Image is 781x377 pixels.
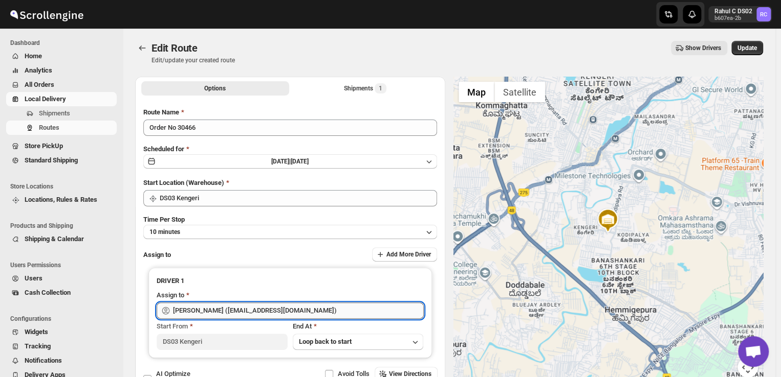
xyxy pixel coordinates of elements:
button: Loop back to start [293,334,424,350]
span: Start Location (Warehouse) [143,179,224,186]
div: Shipments [344,83,386,93]
div: Assign to [157,290,184,300]
input: Search location [160,190,437,206]
button: Show street map [459,82,494,102]
input: Eg: Bengaluru Route [143,120,437,136]
span: Local Delivery [25,95,66,103]
span: 10 minutes [149,228,180,236]
div: Open chat [738,336,769,367]
button: Locations, Rules & Rates [6,193,117,207]
span: 1 [379,84,382,92]
button: User menu [708,6,772,22]
span: Loop back to start [299,338,352,345]
button: Routes [135,41,149,55]
button: Users [6,271,117,286]
span: Users Permissions [10,261,118,269]
span: Edit Route [151,42,198,54]
h3: DRIVER 1 [157,276,424,286]
p: Rahul C DS02 [714,7,752,15]
span: All Orders [25,81,54,88]
text: RC [760,11,767,18]
span: Scheduled for [143,145,184,153]
div: End At [293,321,424,332]
button: Analytics [6,63,117,78]
button: Tracking [6,339,117,354]
button: Widgets [6,325,117,339]
button: Show satellite imagery [494,82,545,102]
span: Start From [157,322,188,330]
span: Locations, Rules & Rates [25,196,97,203]
button: Notifications [6,354,117,368]
p: b607ea-2b [714,15,752,21]
span: Users [25,274,42,282]
span: Dashboard [10,39,118,47]
span: Store Locations [10,182,118,191]
span: Cash Collection [25,289,71,296]
button: Shipping & Calendar [6,232,117,246]
button: Cash Collection [6,286,117,300]
input: Search assignee [173,302,424,319]
button: Home [6,49,117,63]
span: [DATE] [291,158,309,165]
span: Shipping & Calendar [25,235,84,243]
span: Routes [39,124,59,131]
button: Shipments [6,106,117,121]
span: Rahul C DS02 [756,7,771,21]
button: Update [731,41,763,55]
p: Edit/update your created route [151,56,235,64]
span: Tracking [25,342,51,350]
span: Route Name [143,108,179,116]
span: Options [204,84,226,92]
span: Assign to [143,251,171,258]
span: Notifications [25,357,62,364]
span: Standard Shipping [25,156,78,164]
span: [DATE] | [271,158,291,165]
img: ScrollEngine [8,2,85,27]
span: Home [25,52,42,60]
button: [DATE]|[DATE] [143,154,437,169]
span: Store PickUp [25,142,63,150]
span: Products and Shipping [10,222,118,230]
button: All Orders [6,78,117,92]
button: All Route Options [141,81,289,96]
span: Configurations [10,315,118,323]
button: Selected Shipments [291,81,439,96]
button: Show Drivers [671,41,727,55]
span: Analytics [25,66,52,74]
button: Routes [6,121,117,135]
button: Add More Driver [372,247,437,262]
span: Time Per Stop [143,216,185,223]
span: Shipments [39,109,70,117]
span: Add More Driver [386,250,431,258]
span: Show Drivers [685,44,721,52]
span: Update [737,44,757,52]
button: 10 minutes [143,225,437,239]
span: Widgets [25,328,48,336]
